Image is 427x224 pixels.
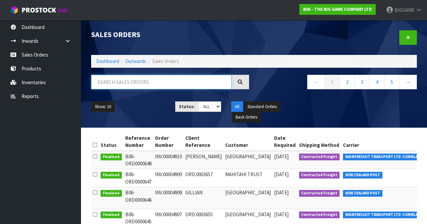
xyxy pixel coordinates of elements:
[274,189,289,196] span: [DATE]
[101,190,122,197] span: Finalised
[274,211,289,218] span: [DATE]
[153,133,184,151] th: Order Number
[369,75,384,89] a: 4
[184,187,223,209] td: GILLIAN
[223,187,272,209] td: [GEOGRAPHIC_DATA]
[340,75,355,89] a: 2
[299,190,340,197] span: Contracted Freight
[303,6,372,12] strong: B06 - THE BIG GAME COMPANY LTD
[325,75,340,89] a: 1
[153,151,184,169] td: INV.00004910
[343,190,382,197] span: NEW ZEALAND POST
[299,212,340,218] span: Contracted Freight
[223,169,272,187] td: MAHITAHI TRUST
[354,75,370,89] a: 3
[179,104,195,109] strong: Status:
[101,172,122,179] span: Finalised
[259,75,417,91] nav: Page navigation
[91,30,249,38] h1: Sales Orders
[343,154,420,160] span: MAINFREIGHT TRANSPORT LTD -CONWLA
[343,172,382,179] span: NEW ZEALAND POST
[125,58,146,64] a: Outwards
[299,154,340,160] span: Contracted Freight
[57,7,68,14] small: WMS
[153,169,184,187] td: INV.00004909
[299,172,340,179] span: Contracted Freight
[274,171,289,178] span: [DATE]
[10,6,19,14] img: cube-alt.png
[184,151,223,169] td: [PERSON_NAME]
[244,101,281,112] button: Standard Orders
[231,101,243,112] button: All
[153,187,184,209] td: INV.00004908
[399,75,417,89] a: →
[307,75,325,89] a: ←
[223,133,272,151] th: Customer
[91,75,232,89] input: Search sales orders
[384,75,399,89] a: 5
[96,58,119,64] a: Dashboard
[274,153,289,160] span: [DATE]
[101,212,122,218] span: Finalised
[99,133,124,151] th: Status
[22,6,56,14] span: ProStock
[341,133,422,151] th: Carrier
[124,151,153,169] td: B06-ORD0000648
[124,187,153,209] td: B06-ORD0000646
[91,101,115,112] button: Show: 10
[395,7,415,13] span: BIGGAME
[343,212,420,218] span: MAINFREIGHT TRANSPORT LTD -CONWLA
[152,58,179,64] span: Sales Orders
[272,133,297,151] th: Date Required
[124,133,153,151] th: Reference Number
[223,151,272,169] td: [GEOGRAPHIC_DATA]
[124,169,153,187] td: B06-ORD0000647
[184,133,223,151] th: Client Reference
[101,154,122,160] span: Finalised
[232,112,261,123] button: Back Orders
[184,169,223,187] td: ORD.0003657
[297,133,342,151] th: Shipping Method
